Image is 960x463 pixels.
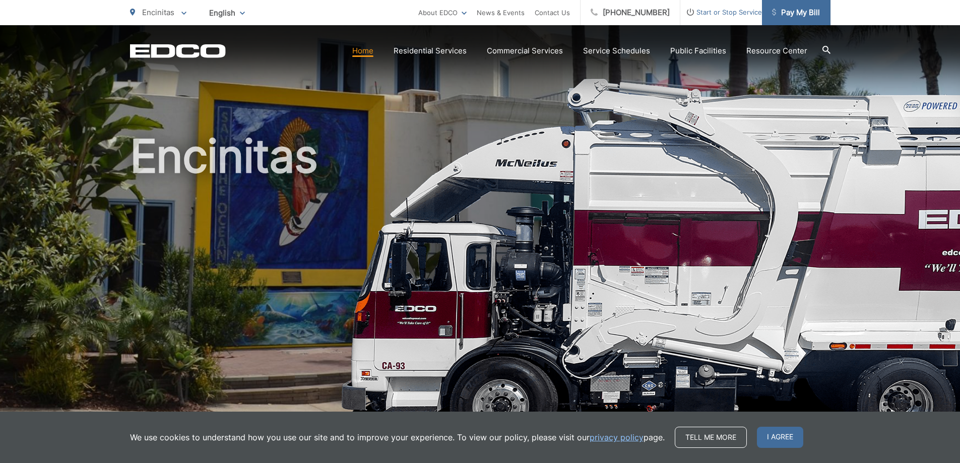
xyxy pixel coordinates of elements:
a: Resource Center [746,45,807,57]
span: English [202,4,252,22]
a: About EDCO [418,7,467,19]
p: We use cookies to understand how you use our site and to improve your experience. To view our pol... [130,431,665,443]
span: Pay My Bill [772,7,820,19]
h1: Encinitas [130,131,830,450]
span: Encinitas [142,8,174,17]
a: News & Events [477,7,525,19]
a: Contact Us [535,7,570,19]
a: Commercial Services [487,45,563,57]
span: I agree [757,427,803,448]
a: privacy policy [590,431,644,443]
a: EDCD logo. Return to the homepage. [130,44,226,58]
a: Public Facilities [670,45,726,57]
a: Home [352,45,373,57]
a: Service Schedules [583,45,650,57]
a: Residential Services [394,45,467,57]
a: Tell me more [675,427,747,448]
